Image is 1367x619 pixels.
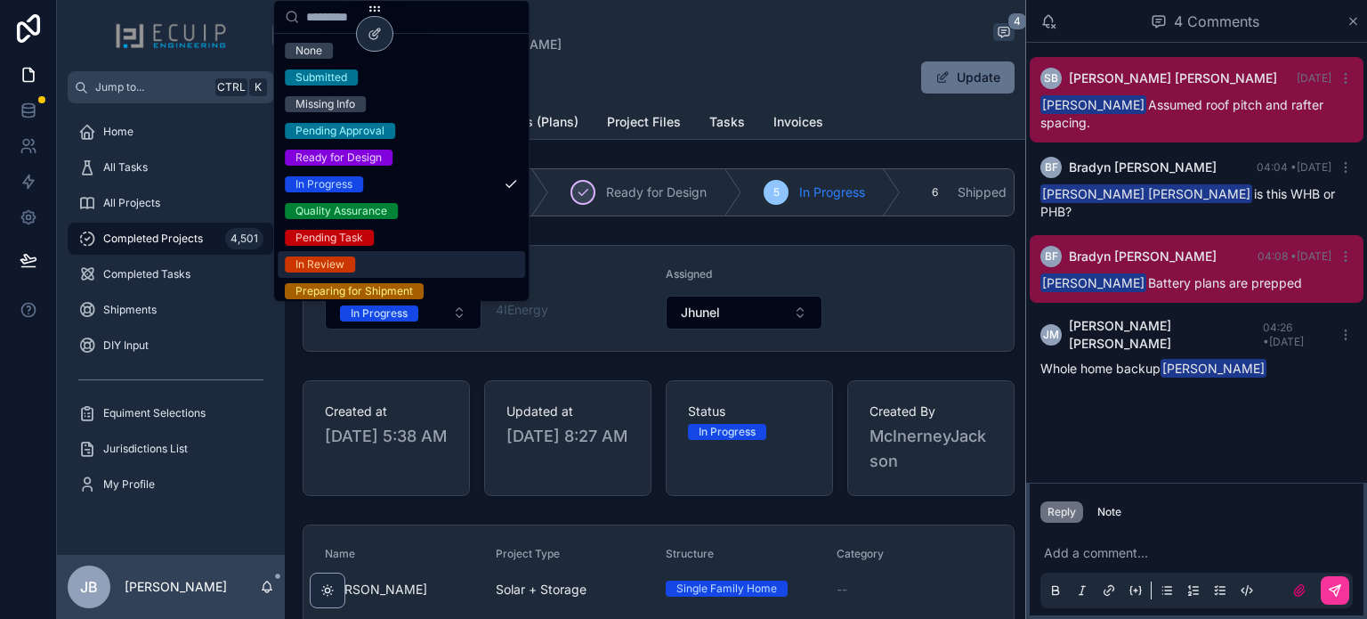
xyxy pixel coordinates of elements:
[1174,11,1259,32] span: 4 Comments
[773,185,780,200] span: 5
[68,187,274,219] a: All Projects
[325,403,448,420] span: Created at
[295,123,384,139] div: Pending Approval
[1040,184,1252,203] span: [PERSON_NAME] [PERSON_NAME]
[68,116,274,148] a: Home
[325,581,481,599] span: [PERSON_NAME]
[68,223,274,255] a: Completed Projects4,501
[295,176,352,192] div: In Progress
[666,267,712,281] span: Assigned
[68,433,274,465] a: Jurisdictions List
[325,547,355,560] span: Name
[115,21,227,50] img: App logo
[1161,359,1266,378] span: [PERSON_NAME]
[295,69,347,86] div: Submitted
[1040,186,1335,219] span: is this WHB or PHB?
[251,80,265,94] span: K
[688,403,811,420] span: Status
[958,183,1007,201] span: Shipped
[215,78,247,96] span: Ctrl
[1263,321,1304,348] span: 04:26 • [DATE]
[295,96,355,112] div: Missing Info
[225,228,263,249] div: 4,501
[993,23,1015,45] button: 4
[125,578,227,596] p: [PERSON_NAME]
[1069,159,1217,176] span: Bradyn [PERSON_NAME]
[351,305,408,322] div: In Progress
[103,303,157,317] span: Shipments
[607,113,681,131] span: Project Files
[103,232,203,246] span: Completed Projects
[837,581,847,599] span: --
[1258,249,1331,263] span: 04:08 • [DATE]
[1040,501,1083,523] button: Reply
[57,103,285,524] div: scrollable content
[1090,501,1128,523] button: Note
[1045,249,1058,264] span: BF
[1043,328,1059,342] span: JM
[68,330,274,362] a: DIY Input
[295,150,382,166] div: Ready for Design
[68,468,274,501] a: My Profile
[68,258,274,290] a: Completed Tasks
[1040,95,1146,114] span: [PERSON_NAME]
[103,196,160,210] span: All Projects
[103,406,206,420] span: Equiment Selections
[1040,97,1323,130] span: Assumed roof pitch and rafter spacing.
[325,296,481,330] button: Select Button
[799,183,865,201] span: In Progress
[1040,275,1302,290] span: Battery plans are prepped
[676,581,777,597] div: Single Family Home
[666,547,714,560] span: Structure
[1069,69,1277,87] span: [PERSON_NAME] [PERSON_NAME]
[103,338,149,353] span: DIY Input
[95,80,208,94] span: Jump to...
[1257,160,1331,174] span: 04:04 • [DATE]
[1297,71,1331,85] span: [DATE]
[1069,317,1263,353] span: [PERSON_NAME] [PERSON_NAME]
[295,257,344,273] div: In Review
[68,294,274,326] a: Shipments
[68,397,274,429] a: Equiment Selections
[103,477,155,492] span: My Profile
[870,424,992,474] span: McInerneyJackson
[1069,248,1217,265] span: Bradyn [PERSON_NAME]
[506,403,629,420] span: Updated at
[103,442,188,456] span: Jurisdictions List
[1007,12,1027,30] span: 4
[606,183,707,201] span: Ready for Design
[496,581,586,599] span: Solar + Storage
[1044,71,1058,86] span: SB
[506,424,629,449] span: [DATE] 8:27 AM
[699,424,756,440] div: In Progress
[103,267,190,281] span: Completed Tasks
[1040,273,1146,292] span: [PERSON_NAME]
[607,106,681,142] a: Project Files
[496,547,560,560] span: Project Type
[1045,160,1058,175] span: BF
[103,125,133,139] span: Home
[921,61,1015,94] button: Update
[80,576,98,598] span: JB
[496,301,548,319] a: 4IEnergy
[295,283,413,299] div: Preparing for Shipment
[103,160,148,175] span: All Tasks
[295,230,363,246] div: Pending Task
[666,296,822,330] button: Select Button
[295,203,387,219] div: Quality Assurance
[68,151,274,183] a: All Tasks
[1097,505,1121,519] div: Note
[681,304,720,322] span: Jhunel
[932,185,938,200] span: 6
[709,106,745,142] a: Tasks
[274,34,529,301] div: Suggestions
[709,113,745,131] span: Tasks
[1040,361,1268,376] span: Whole home backup
[837,547,884,560] span: Category
[295,43,322,59] div: None
[870,403,992,420] span: Created By
[68,71,274,103] button: Jump to...CtrlK
[325,424,448,449] span: [DATE] 5:38 AM
[773,113,823,131] span: Invoices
